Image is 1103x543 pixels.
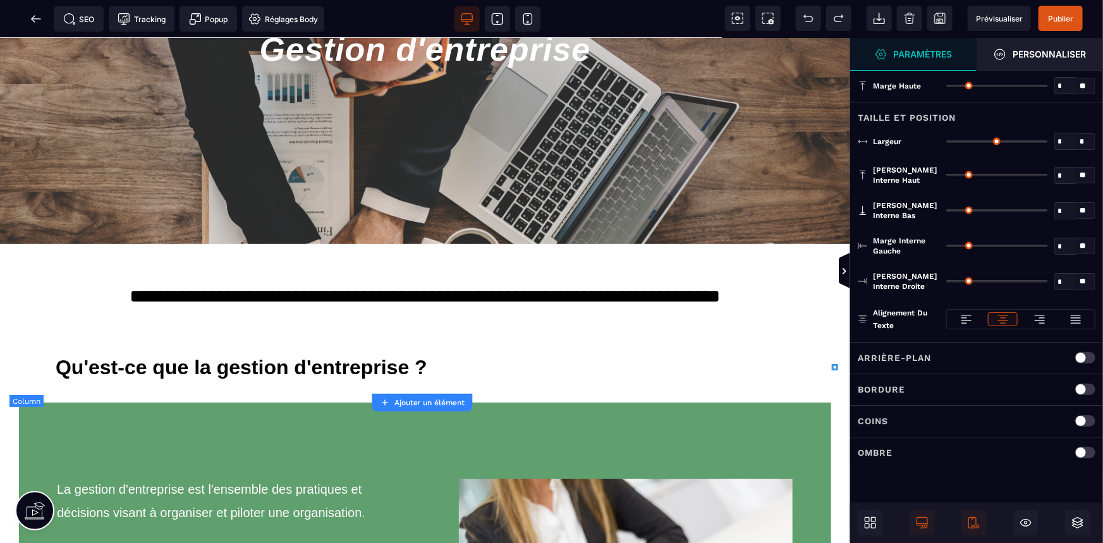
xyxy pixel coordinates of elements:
span: [PERSON_NAME] interne haut [873,165,940,185]
span: Tracking [118,13,166,25]
span: Voir bureau [454,6,480,32]
span: Favicon [242,6,324,32]
span: Rétablir [826,6,851,31]
span: Marge interne gauche [873,236,940,256]
span: Afficher les vues [850,253,863,291]
span: Métadata SEO [54,6,104,32]
span: Ouvrir les calques [1065,510,1090,535]
span: Prévisualiser [976,14,1023,23]
p: Arrière-plan [858,350,931,365]
span: Largeur [873,137,901,147]
span: Voir les composants [725,6,750,31]
button: Ajouter un élément [372,394,473,412]
span: Enregistrer le contenu [1039,6,1083,31]
span: Enregistrer [927,6,953,31]
span: Retour [23,6,49,32]
span: [PERSON_NAME] interne droite [873,271,940,291]
span: Ouvrir les blocs [858,510,883,535]
span: Voir tablette [485,6,510,32]
div: Taille et position [850,102,1103,125]
strong: Ajouter un élément [394,398,465,407]
span: Afficher le mobile [961,510,987,535]
strong: Personnaliser [1013,49,1086,59]
p: Ombre [858,445,893,460]
span: Popup [189,13,228,25]
span: Ouvrir le gestionnaire de styles [850,38,977,71]
span: SEO [63,13,95,25]
div: Qu'est-ce que la gestion d'entreprise ? [19,317,831,341]
p: Alignement du texte [858,307,940,332]
span: Masquer le bloc [1013,510,1039,535]
span: Nettoyage [897,6,922,31]
span: Capture d'écran [755,6,781,31]
span: Défaire [796,6,821,31]
span: Marge haute [873,81,921,91]
span: Publier [1048,14,1073,23]
span: Code de suivi [109,6,174,32]
span: Voir mobile [515,6,540,32]
p: Coins [858,413,888,429]
span: Afficher le desktop [910,510,935,535]
span: [PERSON_NAME] interne bas [873,200,940,221]
p: Bordure [858,382,905,397]
strong: Paramètres [894,49,953,59]
span: Aperçu [968,6,1031,31]
span: Ouvrir le gestionnaire de styles [977,38,1103,71]
span: Réglages Body [248,13,318,25]
span: Importer [867,6,892,31]
span: Créer une alerte modale [180,6,237,32]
